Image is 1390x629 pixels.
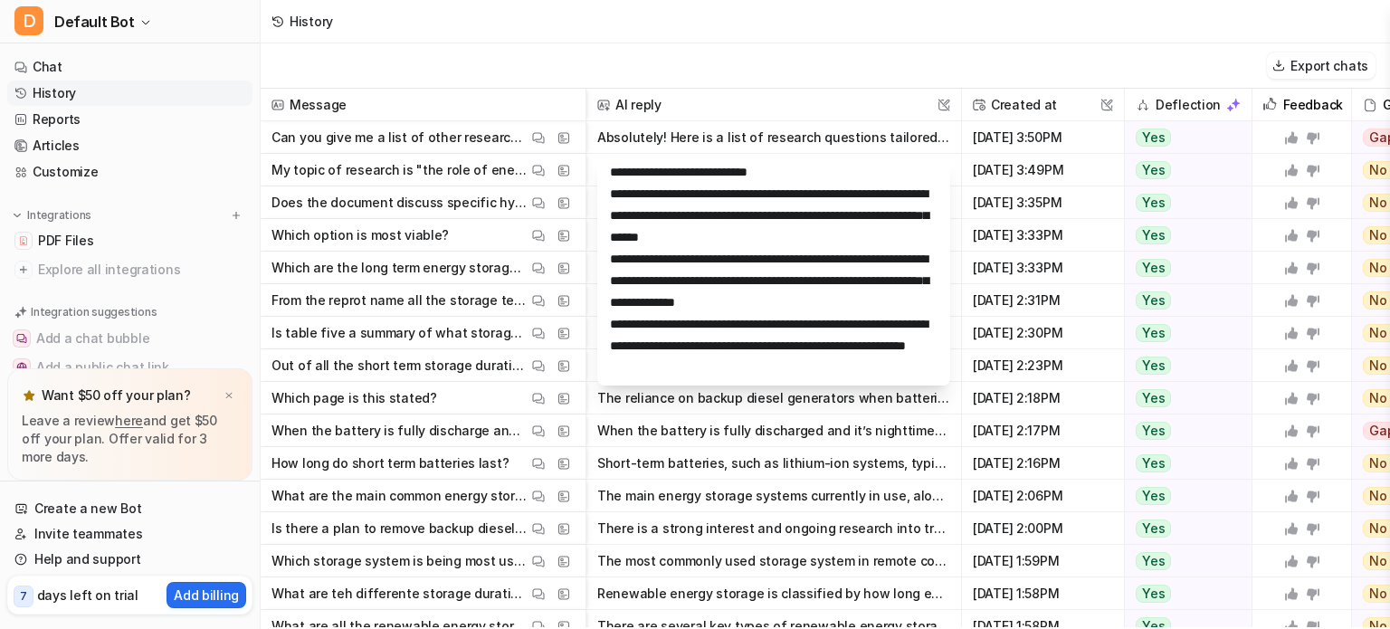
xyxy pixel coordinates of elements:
span: Yes [1136,389,1171,407]
a: Articles [7,133,252,158]
span: Created at [969,89,1117,121]
p: Which option is most viable? [271,219,449,252]
p: Which are the long term energy storage systems that need more research and testing before impleme... [271,252,528,284]
button: Yes [1125,121,1242,154]
p: When the battery is fully discharge and its nighttime where power sourced from in this instance? [271,415,528,447]
span: [DATE] 2:23PM [969,349,1117,382]
p: Want $50 off your plan? [42,386,191,405]
img: expand menu [11,209,24,222]
p: 7 [20,588,27,605]
p: Which storage system is being most used in remote communities? [271,545,528,577]
button: Add a chat bubbleAdd a chat bubble [7,324,252,353]
img: menu_add.svg [230,209,243,222]
p: Is there a plan to remove backup diesel generators and for the microgrids to operate fully renewa... [271,512,528,545]
button: Yes [1125,382,1242,415]
a: Chat [7,54,252,80]
button: Yes [1125,415,1242,447]
span: Yes [1136,487,1171,505]
span: Yes [1136,357,1171,375]
button: Yes [1125,577,1242,610]
button: Export chats [1267,52,1376,79]
p: Can you give me a list of other research questions? Ones for comparative and ones for exploring d... [271,121,528,154]
p: From the reprot name all the storage technologies currently in use [271,284,528,317]
span: Yes [1136,519,1171,538]
span: Yes [1136,422,1171,440]
span: AI reply [594,89,954,121]
span: [DATE] 2:31PM [969,284,1117,317]
button: Yes [1125,545,1242,577]
p: How long do short term batteries last? [271,447,509,480]
button: Yes [1125,512,1242,545]
button: There is a strong interest and ongoing research into transitioning remote microgrids to operate f... [597,512,950,545]
button: Yes [1125,447,1242,480]
button: When the battery is fully discharged and it’s nighttime—meaning there’s no solar power available—... [597,415,950,447]
a: PDF FilesPDF Files [7,228,252,253]
a: Customize [7,159,252,185]
p: Integrations [27,208,91,223]
img: star [22,388,36,403]
button: The most commonly used storage system in remote communities is a hybrid microgrid that pairs rene... [597,545,950,577]
a: History [7,81,252,106]
img: explore all integrations [14,261,33,279]
span: Message [268,89,578,121]
span: [DATE] 3:33PM [969,219,1117,252]
button: Yes [1125,317,1242,349]
button: Absolutely! Here is a list of research questions tailored to your topic, separated into comparati... [597,121,950,154]
span: [DATE] 2:16PM [969,447,1117,480]
p: Is table five a summary of what storages are currently in use? [271,317,528,349]
span: [DATE] 2:17PM [969,415,1117,447]
span: [DATE] 3:35PM [969,186,1117,219]
span: Explore all integrations [38,255,245,284]
span: Default Bot [54,9,135,34]
p: Add billing [174,586,239,605]
button: Yes [1125,186,1242,219]
button: Yes [1125,219,1242,252]
h2: Feedback [1283,89,1343,121]
button: Yes [1125,480,1242,512]
a: Help and support [7,547,252,572]
img: PDF Files [18,235,29,246]
button: Integrations [7,206,97,224]
span: D [14,6,43,35]
span: [DATE] 1:58PM [969,577,1117,610]
p: What are the main common energy storages being used right now and what are their cons? [271,480,528,512]
span: Yes [1136,129,1171,147]
button: The reliance on backup diesel generators when batteries are depleted—such as at night—is describe... [597,382,950,415]
button: The main energy storage systems currently in use, along with their disadvantages, are: **1. Elect... [597,480,950,512]
button: Add a public chat linkAdd a public chat link [7,353,252,382]
span: Yes [1136,194,1171,212]
span: [DATE] 2:30PM [969,317,1117,349]
button: Certainly! Here’s a focused research question for your topic: How can long-term hydrogen energy s... [597,154,950,186]
p: Which page is this stated? [271,382,437,415]
img: Add a chat bubble [16,333,27,344]
a: Explore all integrations [7,257,252,282]
span: [DATE] 2:18PM [969,382,1117,415]
button: Renewable energy storage is classified by how long energy can be stored and discharged at full po... [597,577,950,610]
div: History [290,12,333,31]
p: days left on trial [37,586,138,605]
p: Does the document discuss specific hydrogen storages? [271,186,528,219]
span: [DATE] 1:59PM [969,545,1117,577]
span: Yes [1136,226,1171,244]
p: Leave a review and get $50 off your plan. Offer valid for 3 more days. [22,412,238,466]
button: Yes [1125,252,1242,284]
button: Add billing [167,582,246,608]
span: Yes [1136,454,1171,472]
img: Add a public chat link [16,362,27,373]
span: Yes [1136,161,1171,179]
h2: Deflection [1156,89,1221,121]
button: Yes [1125,154,1242,186]
span: Yes [1136,585,1171,603]
p: Integration suggestions [31,304,157,320]
a: Invite teammates [7,521,252,547]
a: Create a new Bot [7,496,252,521]
img: x [224,390,234,402]
p: What are teh differente storage durations [271,577,528,610]
a: Reports [7,107,252,132]
span: Yes [1136,552,1171,570]
span: [DATE] 3:33PM [969,252,1117,284]
button: Short-term batteries, such as lithium-ion systems, typically provide less than 4 hours of energy ... [597,447,950,480]
button: Yes [1125,349,1242,382]
p: My topic of research is "the role of energy storage in the renewable energy transition for remote... [271,154,528,186]
span: Yes [1136,291,1171,310]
